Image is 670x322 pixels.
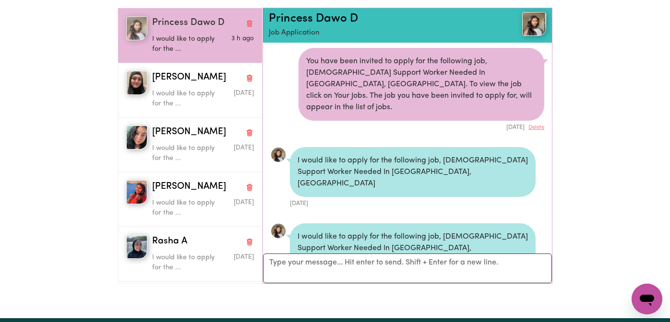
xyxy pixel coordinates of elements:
[118,227,262,281] button: Rasha ARasha ADelete conversationI would like to apply for the ...Message sent on June 4, 2025
[290,223,536,273] div: I would like to apply for the following job, [DEMOGRAPHIC_DATA] Support Worker Needed In [GEOGRAP...
[126,235,147,259] img: Rasha A
[152,89,220,109] p: I would like to apply for the ...
[271,223,286,239] a: View Princess Dawo D's profile
[245,71,254,84] button: Delete conversation
[152,126,226,139] span: [PERSON_NAME]
[152,16,225,30] span: Princess Dawo D
[126,71,147,95] img: Lyn A
[269,28,500,39] p: Job Application
[271,223,286,239] img: D9FA7CD5B5FC1BA0E8F8A22658B6A94A_avatar_blob
[152,143,220,164] p: I would like to apply for the ...
[528,124,544,132] button: Delete
[234,199,254,206] span: Message sent on June 6, 2025
[299,48,544,121] div: You have been invited to apply for the following job, [DEMOGRAPHIC_DATA] Support Worker Needed In...
[245,235,254,248] button: Delete conversation
[152,235,187,249] span: Rasha A
[522,12,546,36] img: View Princess Dawo D's profile
[152,180,226,194] span: [PERSON_NAME]
[118,8,262,63] button: Princess Dawo DPrincess Dawo DDelete conversationI would like to apply for the ...Message sent on...
[500,12,546,36] a: Princess Dawo D
[126,180,147,204] img: Anika R
[245,181,254,193] button: Delete conversation
[271,147,286,162] img: D9FA7CD5B5FC1BA0E8F8A22658B6A94A_avatar_blob
[245,126,254,138] button: Delete conversation
[231,35,254,42] span: Message sent on August 4, 2025
[152,71,226,85] span: [PERSON_NAME]
[118,63,262,117] button: Lyn A[PERSON_NAME]Delete conversationI would like to apply for the ...Message sent on August 4, 2025
[632,284,662,314] iframe: Button to launch messaging window
[234,145,254,151] span: Message sent on August 2, 2025
[299,121,544,132] div: [DATE]
[290,147,536,197] div: I would like to apply for the following job, [DEMOGRAPHIC_DATA] Support Worker Needed In [GEOGRAP...
[152,253,220,273] p: I would like to apply for the ...
[152,34,220,55] p: I would like to apply for the ...
[118,117,262,172] button: Ericka M[PERSON_NAME]Delete conversationI would like to apply for the ...Message sent on August 2...
[290,197,536,208] div: [DATE]
[234,90,254,96] span: Message sent on August 4, 2025
[126,16,147,40] img: Princess Dawo D
[271,147,286,162] a: View Princess Dawo D's profile
[126,126,147,149] img: Ericka M
[269,13,358,24] a: Princess Dawo D
[234,254,254,260] span: Message sent on June 4, 2025
[245,17,254,29] button: Delete conversation
[152,198,220,218] p: I would like to apply for the ...
[118,172,262,227] button: Anika R[PERSON_NAME]Delete conversationI would like to apply for the ...Message sent on June 6, 2025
